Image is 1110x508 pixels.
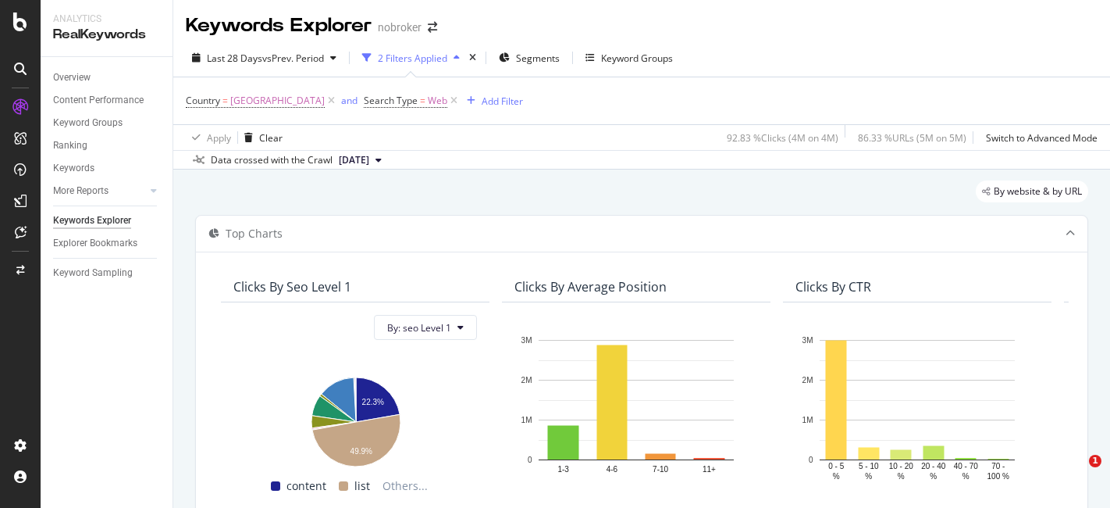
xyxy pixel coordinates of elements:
text: 0 - 5 [828,463,844,471]
svg: A chart. [233,370,477,469]
button: [DATE] [333,151,388,170]
span: Country [186,94,220,107]
svg: A chart. [795,332,1039,482]
a: Keyword Sampling [53,265,162,281]
div: Clear [259,131,283,145]
text: 3M [802,336,813,345]
div: legacy label [976,181,1088,202]
button: Keyword Groups [579,45,679,70]
div: Overview [53,70,91,86]
span: [GEOGRAPHIC_DATA] [230,90,325,112]
div: Add Filter [482,95,523,108]
span: Last 28 Days [207,52,262,65]
text: 22.3% [362,398,384,406]
div: and [341,94,358,107]
text: % [930,472,937,481]
div: Apply [207,131,231,145]
text: % [865,472,872,481]
text: 70 - [991,463,1005,471]
text: 0 [809,456,813,464]
a: Content Performance [53,92,162,109]
div: Explorer Bookmarks [53,235,137,252]
div: Clicks By Average Position [514,279,667,295]
div: Clicks By seo Level 1 [233,279,351,295]
text: 10 - 20 [889,463,914,471]
span: By website & by URL [994,187,1082,196]
button: Switch to Advanced Mode [980,125,1098,150]
div: Keyword Groups [53,115,123,131]
div: 2 Filters Applied [378,52,447,65]
div: RealKeywords [53,26,160,44]
div: 92.83 % Clicks ( 4M on 4M ) [727,131,838,145]
button: Segments [493,45,566,70]
button: and [341,93,358,108]
text: 20 - 40 [921,463,946,471]
span: = [420,94,425,107]
div: Keyword Sampling [53,265,133,281]
a: Explorer Bookmarks [53,235,162,252]
div: Clicks By CTR [795,279,871,295]
span: Others... [376,477,434,495]
button: Clear [238,125,283,150]
a: Ranking [53,138,162,154]
div: Top Charts [226,226,283,241]
text: 40 - 70 [954,463,979,471]
text: 100 % [987,472,1009,481]
text: 3M [521,336,532,345]
button: Add Filter [461,91,523,110]
button: Last 28 DaysvsPrev. Period [186,45,343,70]
text: 1-3 [557,465,569,474]
iframe: Intercom live chat [1057,455,1094,492]
div: Switch to Advanced Mode [986,131,1098,145]
button: Apply [186,125,231,150]
text: 11+ [703,465,716,474]
div: Keywords [53,160,94,177]
text: 1M [521,416,532,424]
text: 2M [802,376,813,385]
a: Keywords [53,160,162,177]
button: 2 Filters Applied [356,45,466,70]
div: Analytics [53,13,160,26]
span: 1 [1089,455,1101,467]
text: 49.9% [350,447,372,456]
text: 7-10 [653,465,668,474]
text: 5 - 10 [859,463,879,471]
div: 86.33 % URLs ( 5M on 5M ) [858,131,966,145]
div: Keywords Explorer [53,213,131,229]
div: Keyword Groups [601,52,673,65]
text: 1M [802,416,813,424]
a: Keywords Explorer [53,213,162,229]
span: Search Type [364,94,418,107]
span: content [286,477,326,495]
a: Overview [53,70,162,86]
span: list [354,477,370,495]
span: 2025 Sep. 1st [339,153,369,167]
div: Keywords Explorer [186,13,372,39]
text: % [833,472,840,481]
span: Segments [516,52,560,65]
text: % [898,472,905,481]
div: arrow-right-arrow-left [428,22,437,33]
div: Content Performance [53,92,144,109]
svg: A chart. [514,332,758,482]
button: By: seo Level 1 [374,315,477,340]
text: 2M [521,376,532,385]
div: times [466,50,479,66]
div: nobroker [378,20,422,35]
a: More Reports [53,183,146,199]
text: 4-6 [607,465,618,474]
div: Ranking [53,138,87,154]
div: Data crossed with the Crawl [211,153,333,167]
text: % [962,472,969,481]
span: = [222,94,228,107]
span: Web [428,90,447,112]
a: Keyword Groups [53,115,162,131]
div: More Reports [53,183,109,199]
span: vs Prev. Period [262,52,324,65]
text: 0 [528,456,532,464]
span: By: seo Level 1 [387,321,451,334]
